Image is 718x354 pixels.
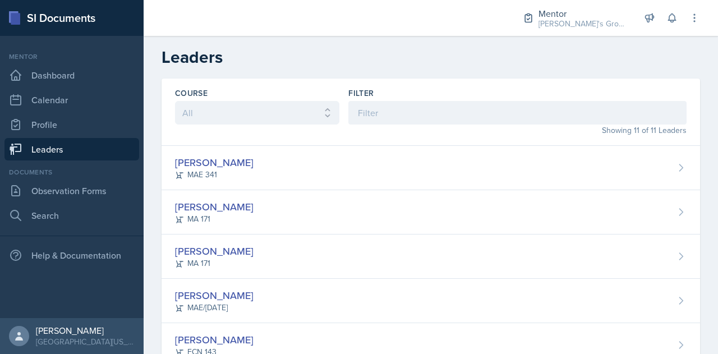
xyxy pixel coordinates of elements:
div: MAE 341 [175,169,254,181]
div: MA 171 [175,213,254,225]
a: Calendar [4,89,139,111]
div: [PERSON_NAME] [175,243,254,259]
h2: Leaders [162,47,700,67]
div: MAE/[DATE] [175,302,254,314]
a: [PERSON_NAME] MAE 341 [162,146,700,190]
a: [PERSON_NAME] MA 171 [162,235,700,279]
a: [PERSON_NAME] MA 171 [162,190,700,235]
div: [PERSON_NAME] [175,332,254,347]
div: MA 171 [175,258,254,269]
div: Showing 11 of 11 Leaders [348,125,687,136]
div: Documents [4,167,139,177]
div: Mentor [4,52,139,62]
label: Filter [348,88,374,99]
input: Filter [348,101,687,125]
a: Observation Forms [4,180,139,202]
a: Search [4,204,139,227]
a: Profile [4,113,139,136]
div: [PERSON_NAME] [175,155,254,170]
div: [PERSON_NAME] [175,199,254,214]
a: [PERSON_NAME] MAE/[DATE] [162,279,700,323]
div: [PERSON_NAME] [36,325,135,336]
a: Leaders [4,138,139,160]
div: Mentor [538,7,628,20]
div: [GEOGRAPHIC_DATA][US_STATE] in [GEOGRAPHIC_DATA] [36,336,135,347]
div: [PERSON_NAME] [175,288,254,303]
a: Dashboard [4,64,139,86]
div: Help & Documentation [4,244,139,266]
div: [PERSON_NAME]'s Groups / Fall 2025 [538,18,628,30]
label: Course [175,88,208,99]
